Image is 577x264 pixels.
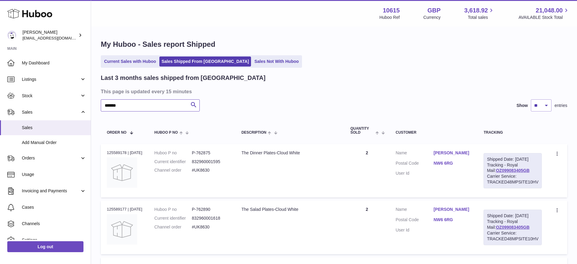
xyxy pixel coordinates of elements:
div: Huboo Ref [379,15,400,20]
span: My Dashboard [22,60,86,66]
span: Settings [22,237,86,243]
span: Cases [22,204,86,210]
div: Currency [423,15,441,20]
strong: 10615 [383,6,400,15]
a: 21,048.00 AVAILABLE Stock Total [518,6,570,20]
span: 21,048.00 [536,6,563,15]
div: [PERSON_NAME] [22,29,77,41]
span: Listings [22,77,80,82]
a: 3,618.92 Total sales [464,6,495,20]
span: Sales [22,109,80,115]
span: AVAILABLE Stock Total [518,15,570,20]
span: Invoicing and Payments [22,188,80,194]
a: Log out [7,241,83,252]
strong: GBP [427,6,440,15]
span: Sales [22,125,86,131]
span: Stock [22,93,80,99]
span: Total sales [468,15,495,20]
span: Usage [22,172,86,177]
span: Orders [22,155,80,161]
span: 3,618.92 [464,6,488,15]
span: Channels [22,221,86,227]
img: fulfillment@fable.com [7,31,16,40]
span: Add Manual Order [22,140,86,146]
span: [EMAIL_ADDRESS][DOMAIN_NAME] [22,36,89,40]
